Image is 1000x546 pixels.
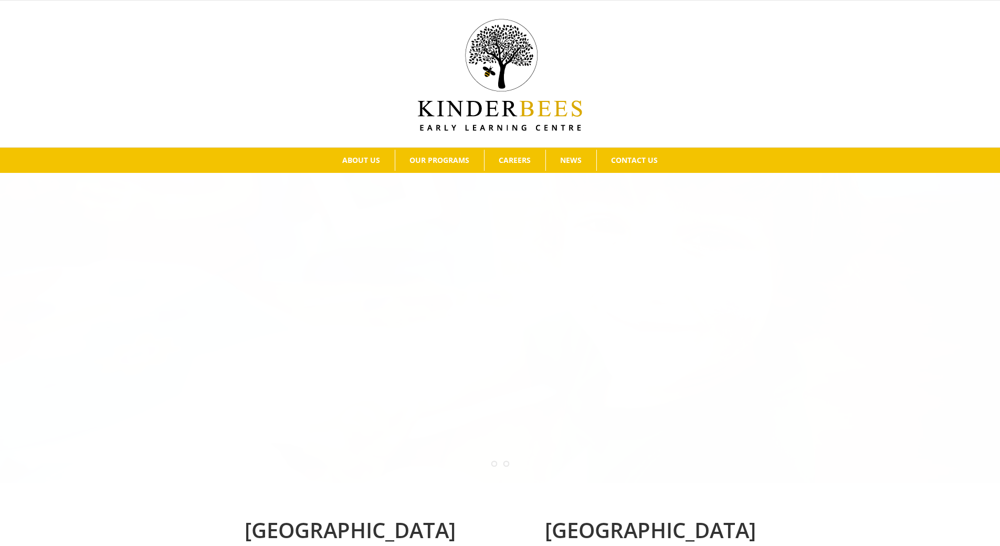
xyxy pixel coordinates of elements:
[491,461,497,467] a: 1
[512,514,789,546] h2: [GEOGRAPHIC_DATA]
[560,157,582,164] span: NEWS
[503,461,509,467] a: 2
[328,150,395,171] a: ABOUT US
[395,150,484,171] a: OUR PROGRAMS
[546,150,596,171] a: NEWS
[499,157,531,164] span: CAREERS
[485,150,545,171] a: CAREERS
[342,157,380,164] span: ABOUT US
[409,157,469,164] span: OUR PROGRAMS
[418,19,582,131] img: Kinder Bees Logo
[16,148,984,173] nav: Main Menu
[597,150,672,171] a: CONTACT US
[212,514,489,546] h2: [GEOGRAPHIC_DATA]
[611,157,658,164] span: CONTACT US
